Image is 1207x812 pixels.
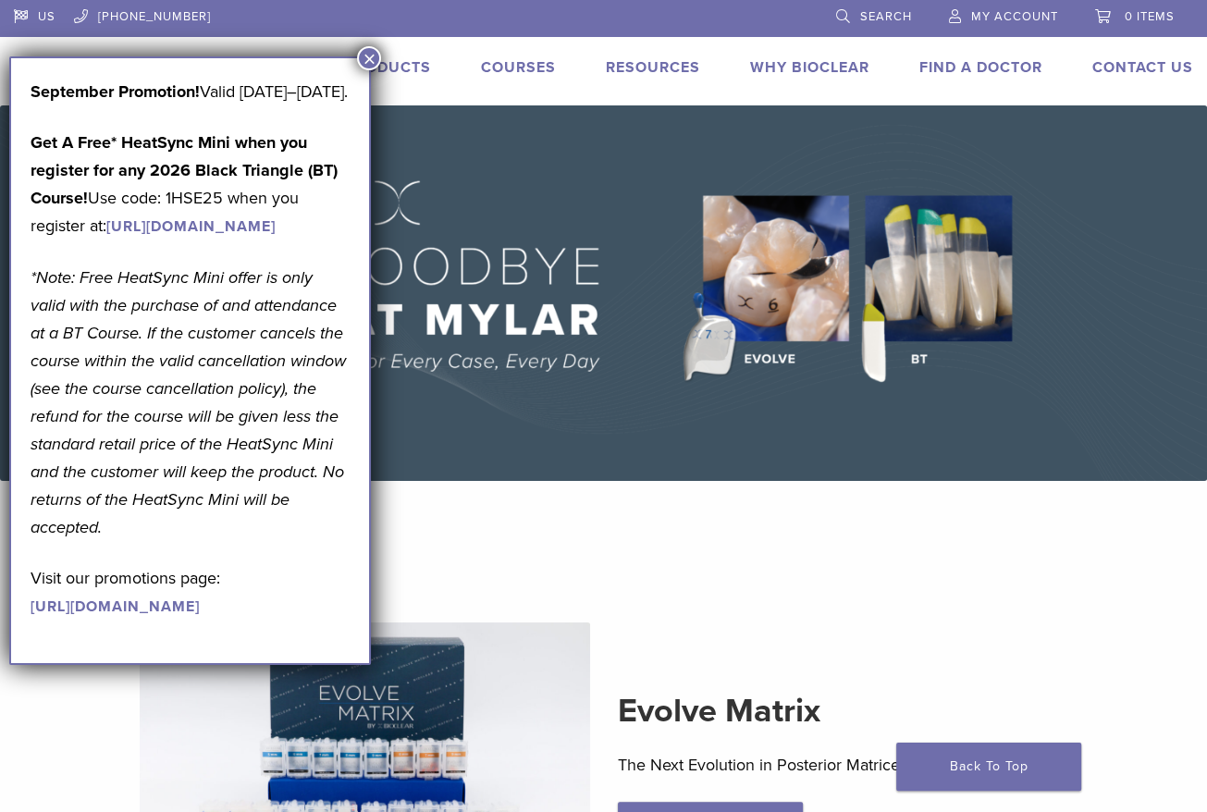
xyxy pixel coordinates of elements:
[106,217,276,236] a: [URL][DOMAIN_NAME]
[345,58,431,77] a: Products
[606,58,700,77] a: Resources
[31,132,338,208] strong: Get A Free* HeatSync Mini when you register for any 2026 Black Triangle (BT) Course!
[896,743,1081,791] a: Back To Top
[618,751,1067,779] p: The Next Evolution in Posterior Matrices
[357,46,381,70] button: Close
[1092,58,1193,77] a: Contact Us
[31,129,351,240] p: Use code: 1HSE25 when you register at:
[481,58,556,77] a: Courses
[860,9,912,24] span: Search
[31,78,351,105] p: Valid [DATE]–[DATE].
[31,564,351,620] p: Visit our promotions page:
[750,58,869,77] a: Why Bioclear
[31,267,346,537] em: *Note: Free HeatSync Mini offer is only valid with the purchase of and attendance at a BT Course....
[919,58,1042,77] a: Find A Doctor
[1125,9,1175,24] span: 0 items
[31,81,200,102] b: September Promotion!
[618,689,1067,733] h2: Evolve Matrix
[31,597,200,616] a: [URL][DOMAIN_NAME]
[971,9,1058,24] span: My Account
